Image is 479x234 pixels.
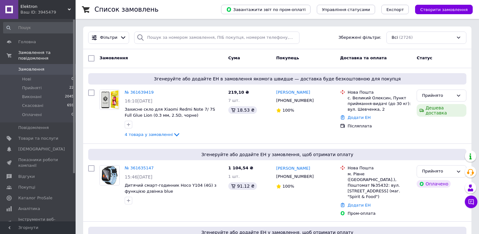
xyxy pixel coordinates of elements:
button: Експорт [381,5,409,14]
input: Пошук [3,22,74,33]
span: 2045 [65,94,74,100]
span: Згенеруйте або додайте ЕН в замовлення якомога швидше — доставка буде безкоштовною для покупця [91,76,464,82]
div: Дешева доставка [417,104,466,117]
span: 1 шт. [228,174,240,179]
div: Нова Пошта [348,165,412,171]
span: Покупець [276,56,299,60]
span: Товари та послуги [18,136,58,141]
div: 18.53 ₴ [228,106,257,114]
div: с. Великий Олексин, Пункт приймання-видачі (до 30 кг): вул. Шевченка, 2 [348,95,412,113]
button: Завантажити звіт по пром-оплаті [221,5,311,14]
span: Повідомлення [18,125,49,131]
span: Прийняті [22,85,42,91]
span: 7 шт. [228,98,240,103]
span: Відгуки [18,174,35,179]
span: Замовлення [18,67,44,72]
button: Створити замовлення [415,5,473,14]
a: № 361635147 [125,166,154,170]
span: Оплачені [22,112,42,118]
div: Прийнято [422,168,453,175]
span: [DEMOGRAPHIC_DATA] [18,146,65,152]
div: Нова Пошта [348,90,412,95]
span: 100% [282,108,294,113]
span: Аналітика [18,206,40,212]
span: 100% [282,184,294,189]
div: Пром-оплата [348,211,412,216]
span: Доставка та оплата [340,56,387,60]
div: Оплачено [417,180,451,188]
img: Фото товару [100,90,119,109]
div: Післяплата [348,123,412,129]
div: 91.12 ₴ [228,182,257,190]
a: Додати ЕН [348,203,371,208]
span: Всі [392,35,398,41]
span: Elektron [20,4,68,9]
span: Статус [417,56,432,60]
span: Виконані [22,94,42,100]
button: Управління статусами [317,5,375,14]
span: Замовлення [100,56,128,60]
span: [PHONE_NUMBER] [276,174,314,179]
span: Інструменти веб-майстра та SEO [18,217,58,228]
span: Покупці [18,184,35,190]
span: Головна [18,39,36,45]
span: 22 [69,85,74,91]
span: 16:10[DATE] [125,98,152,103]
a: Фото товару [100,165,120,185]
span: Експорт [386,7,404,12]
div: Прийнято [422,92,453,99]
div: Ваш ID: 3945479 [20,9,76,15]
a: Фото товару [100,90,120,110]
a: [PERSON_NAME] [276,90,310,96]
a: [PERSON_NAME] [276,166,310,172]
span: Створити замовлення [420,7,468,12]
span: Каталог ProSale [18,195,52,201]
a: 4 товара у замовленні [125,132,180,137]
span: Скасовані [22,103,43,108]
img: Фото товару [100,166,119,185]
span: 15:46[DATE] [125,174,152,179]
span: 4 товара у замовленні [125,132,173,137]
span: Фільтри [100,35,117,41]
span: 219,10 ₴ [228,90,249,95]
a: Додати ЕН [348,115,371,120]
a: Дитячий смарт-годинник Hoco Y104 (4G) з функцією дзвінка blue [125,183,216,194]
span: [PHONE_NUMBER] [276,98,314,103]
div: м. Рівне ([GEOGRAPHIC_DATA].), Поштомат №35432: вул. [STREET_ADDRESS] (маг. "Spirit & Food") [348,171,412,200]
span: 659 [67,103,74,108]
span: (2726) [399,35,413,40]
a: Захисне скло для Xiaomi Redmi Note 7/ 7S Full Glue Lion (0.3 мм, 2.5D, чорне) [125,107,215,118]
span: Замовлення та повідомлення [18,50,76,61]
button: Чат з покупцем [465,196,477,208]
span: 1 104,54 ₴ [228,166,253,170]
span: Нові [22,76,31,82]
span: Показники роботи компанії [18,157,58,168]
a: Створити замовлення [409,7,473,12]
span: 0 [71,112,74,118]
span: Cума [228,56,240,60]
input: Пошук за номером замовлення, ПІБ покупця, номером телефону, Email, номером накладної [134,32,299,44]
span: Збережені фільтри: [339,35,381,41]
span: Управління статусами [322,7,370,12]
span: Згенеруйте або додайте ЕН у замовлення, щоб отримати оплату [91,151,464,158]
h1: Список замовлень [94,6,158,13]
span: Завантажити звіт по пром-оплаті [226,7,305,12]
span: 0 [71,76,74,82]
a: № 361639419 [125,90,154,95]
